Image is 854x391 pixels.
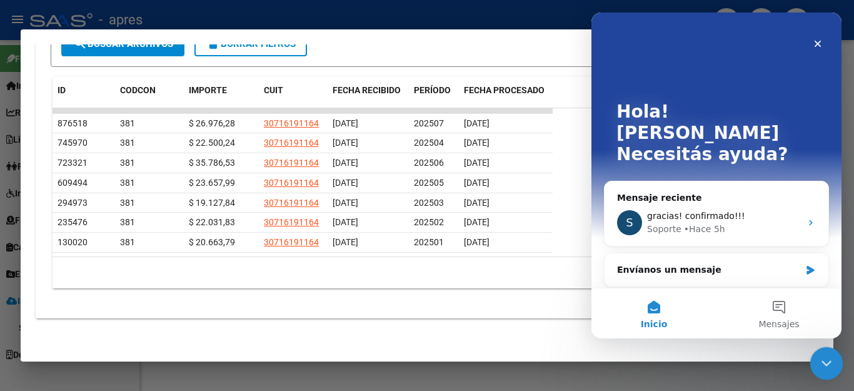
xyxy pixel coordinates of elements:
span: 202505 [414,178,444,188]
span: 876518 [58,118,88,128]
span: 294973 [58,198,88,208]
span: [DATE] [333,118,358,128]
span: 202507 [414,118,444,128]
span: 381 [120,158,135,168]
span: $ 20.663,79 [189,237,235,247]
span: 30716191164 [264,217,319,227]
span: [DATE] [464,198,490,208]
span: FECHA RECIBIDO [333,85,401,95]
span: 30716191164 [264,158,319,168]
span: [DATE] [333,178,358,188]
span: 30716191164 [264,237,319,247]
datatable-header-cell: FECHA RECIBIDO [328,77,409,118]
datatable-header-cell: ID [53,77,115,118]
span: [DATE] [333,198,358,208]
span: 723321 [58,158,88,168]
span: $ 26.976,28 [189,118,235,128]
span: [DATE] [464,158,490,168]
span: 202503 [414,198,444,208]
span: 202504 [414,138,444,148]
span: ID [58,85,66,95]
span: 30716191164 [264,138,319,148]
span: PERÍODO [414,85,451,95]
span: $ 22.031,83 [189,217,235,227]
span: 202501 [414,237,444,247]
datatable-header-cell: CODCON [115,77,159,118]
span: 381 [120,237,135,247]
datatable-header-cell: IMPORTE [184,77,259,118]
span: 381 [120,118,135,128]
span: [DATE] [464,118,490,128]
span: 609494 [58,178,88,188]
span: CUIT [264,85,283,95]
span: 381 [120,217,135,227]
datatable-header-cell: CUIT [259,77,328,118]
span: [DATE] [464,217,490,227]
span: Borrar Filtros [206,38,296,49]
span: $ 23.657,99 [189,178,235,188]
span: 381 [120,198,135,208]
span: Buscar Archivos [73,38,173,49]
span: [DATE] [464,178,490,188]
span: [DATE] [333,158,358,168]
span: [DATE] [464,138,490,148]
span: 381 [120,178,135,188]
span: 202502 [414,217,444,227]
span: 202506 [414,158,444,168]
span: 235476 [58,217,88,227]
span: FECHA PROCESADO [464,85,545,95]
iframe: Intercom live chat [591,13,841,338]
span: 30716191164 [264,198,319,208]
span: $ 19.127,84 [189,198,235,208]
span: [DATE] [464,237,490,247]
span: [DATE] [333,217,358,227]
span: IMPORTE [189,85,227,95]
span: 745970 [58,138,88,148]
span: [DATE] [333,237,358,247]
span: $ 22.500,24 [189,138,235,148]
span: 381 [120,138,135,148]
datatable-header-cell: PERÍODO [409,77,459,118]
span: 130020 [58,237,88,247]
datatable-header-cell: FECHA PROCESADO [459,77,553,118]
span: 30716191164 [264,178,319,188]
span: CODCON [120,85,156,95]
span: $ 35.786,53 [189,158,235,168]
span: [DATE] [333,138,358,148]
iframe: Intercom live chat [810,347,843,380]
span: 30716191164 [264,118,319,128]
